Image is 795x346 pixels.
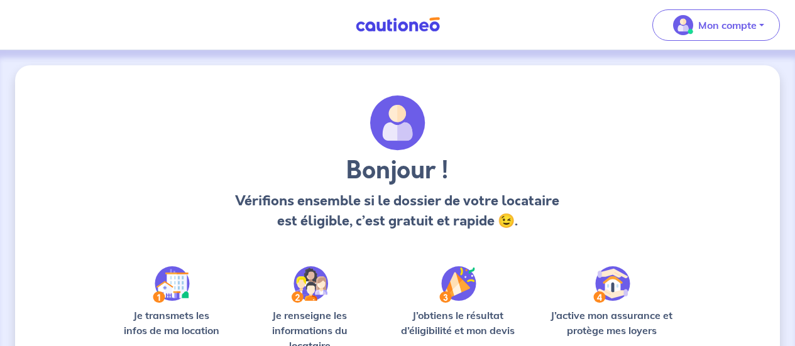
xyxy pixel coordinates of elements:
p: Mon compte [698,18,757,33]
img: /static/c0a346edaed446bb123850d2d04ad552/Step-2.svg [292,266,328,303]
img: /static/f3e743aab9439237c3e2196e4328bba9/Step-3.svg [439,266,476,303]
img: Cautioneo [351,17,445,33]
img: archivate [370,95,425,151]
p: J’obtiens le résultat d’éligibilité et mon devis [392,308,524,338]
img: illu_account_valid_menu.svg [673,15,693,35]
p: J’active mon assurance et protège mes loyers [544,308,679,338]
h3: Bonjour ! [233,156,562,186]
p: Je transmets les infos de ma location [116,308,227,338]
p: Vérifions ensemble si le dossier de votre locataire est éligible, c’est gratuit et rapide 😉. [233,191,562,231]
img: /static/bfff1cf634d835d9112899e6a3df1a5d/Step-4.svg [593,266,630,303]
button: illu_account_valid_menu.svgMon compte [652,9,780,41]
img: /static/90a569abe86eec82015bcaae536bd8e6/Step-1.svg [153,266,190,303]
